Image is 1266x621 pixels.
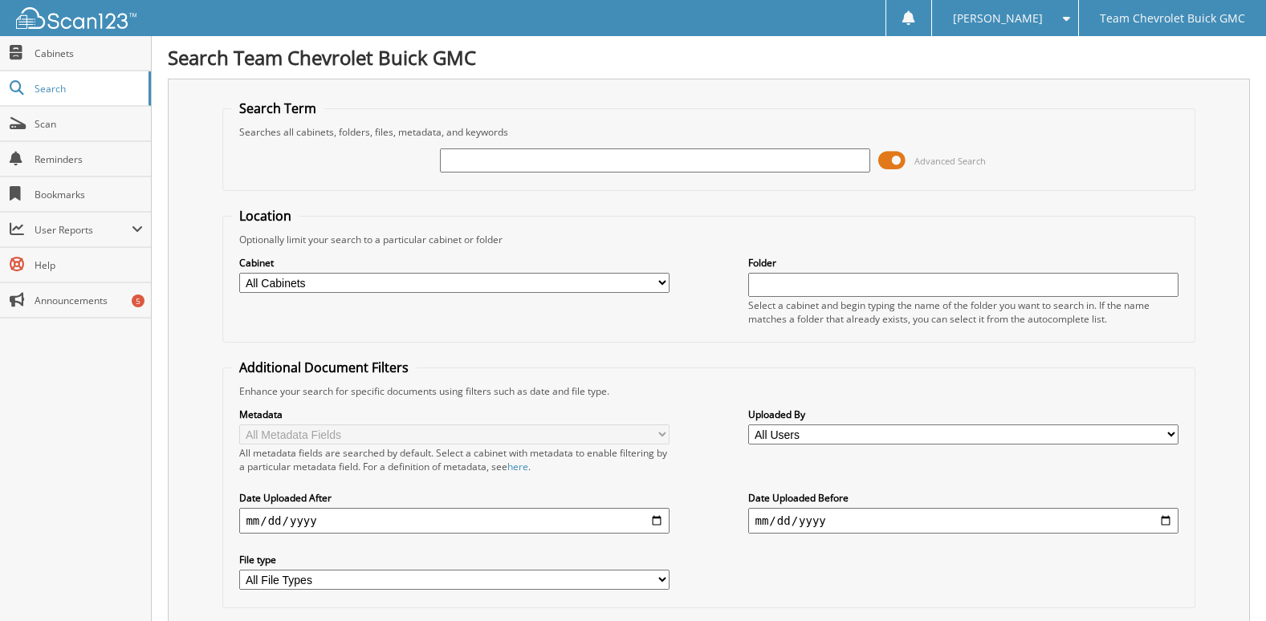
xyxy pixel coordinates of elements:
[239,491,669,505] label: Date Uploaded After
[239,408,669,421] label: Metadata
[35,47,143,60] span: Cabinets
[239,446,669,473] div: All metadata fields are searched by default. Select a cabinet with metadata to enable filtering b...
[748,256,1178,270] label: Folder
[748,298,1178,326] div: Select a cabinet and begin typing the name of the folder you want to search in. If the name match...
[132,294,145,307] div: 5
[507,460,528,473] a: here
[231,359,417,376] legend: Additional Document Filters
[239,256,669,270] label: Cabinet
[16,7,136,29] img: scan123-logo-white.svg
[953,14,1043,23] span: [PERSON_NAME]
[748,508,1178,534] input: end
[748,408,1178,421] label: Uploaded By
[35,258,143,272] span: Help
[239,553,669,566] label: File type
[239,508,669,534] input: start
[231,125,1186,139] div: Searches all cabinets, folders, files, metadata, and keywords
[748,491,1178,505] label: Date Uploaded Before
[35,82,140,95] span: Search
[231,207,299,225] legend: Location
[35,188,143,201] span: Bookmarks
[1100,14,1245,23] span: Team Chevrolet Buick GMC
[35,223,132,237] span: User Reports
[35,152,143,166] span: Reminders
[231,384,1186,398] div: Enhance your search for specific documents using filters such as date and file type.
[35,294,143,307] span: Announcements
[231,99,324,117] legend: Search Term
[168,44,1250,71] h1: Search Team Chevrolet Buick GMC
[231,233,1186,246] div: Optionally limit your search to a particular cabinet or folder
[35,117,143,131] span: Scan
[914,155,986,167] span: Advanced Search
